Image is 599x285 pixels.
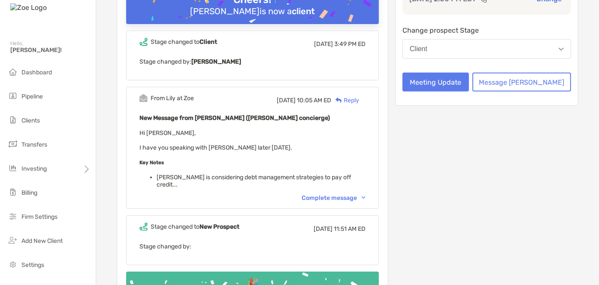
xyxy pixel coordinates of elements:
img: dashboard icon [8,67,18,77]
img: transfers icon [8,139,18,149]
img: clients icon [8,115,18,125]
div: Stage changed to [151,38,217,46]
span: Settings [21,261,44,269]
span: Pipeline [21,93,43,100]
div: From Lily at Zoe [151,95,194,102]
p: Change prospect Stage [402,25,571,36]
img: settings icon [8,259,18,270]
span: 10:05 AM ED [297,97,331,104]
div: [PERSON_NAME] is now a [187,6,318,16]
li: [PERSON_NAME] is considering debt management strategies to pay off credit... [157,174,366,188]
span: Billing [21,189,37,196]
button: Meeting Update [402,73,469,92]
p: Stage changed by: [139,241,366,252]
button: Message [PERSON_NAME] [472,73,571,92]
span: Firm Settings [21,213,57,221]
span: [DATE] [314,225,333,233]
img: Chevron icon [362,196,366,199]
b: client [292,6,315,16]
img: Event icon [139,94,148,102]
h5: Key Notes [139,159,366,165]
b: [PERSON_NAME] [191,58,241,65]
p: Stage changed by: [139,56,366,67]
span: Transfers [21,141,47,148]
div: Reply [331,96,359,105]
span: Investing [21,165,47,172]
button: Client [402,39,571,59]
img: Reply icon [336,98,342,103]
span: [DATE] [314,40,333,48]
b: Client [200,38,217,46]
span: Dashboard [21,69,52,76]
b: New Prospect [200,223,239,230]
img: Open dropdown arrow [559,48,564,51]
img: Event icon [139,223,148,231]
span: 3:49 PM ED [334,40,366,48]
b: New Message from [PERSON_NAME] ([PERSON_NAME] concierge) [139,114,330,122]
span: [DATE] [277,97,296,104]
img: investing icon [8,163,18,173]
span: Clients [21,117,40,124]
span: [PERSON_NAME]! [10,46,91,54]
img: Zoe Logo [10,3,47,12]
img: Event icon [139,38,148,46]
div: Stage changed to [151,223,239,230]
span: Hi [PERSON_NAME], I have you speaking with [PERSON_NAME] later [DATE]. [139,129,366,189]
img: pipeline icon [8,91,18,101]
img: firm-settings icon [8,211,18,221]
div: Complete message [302,194,366,202]
span: 11:51 AM ED [334,225,366,233]
span: Add New Client [21,237,63,245]
div: Client [410,45,427,53]
img: billing icon [8,187,18,197]
img: add_new_client icon [8,235,18,245]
